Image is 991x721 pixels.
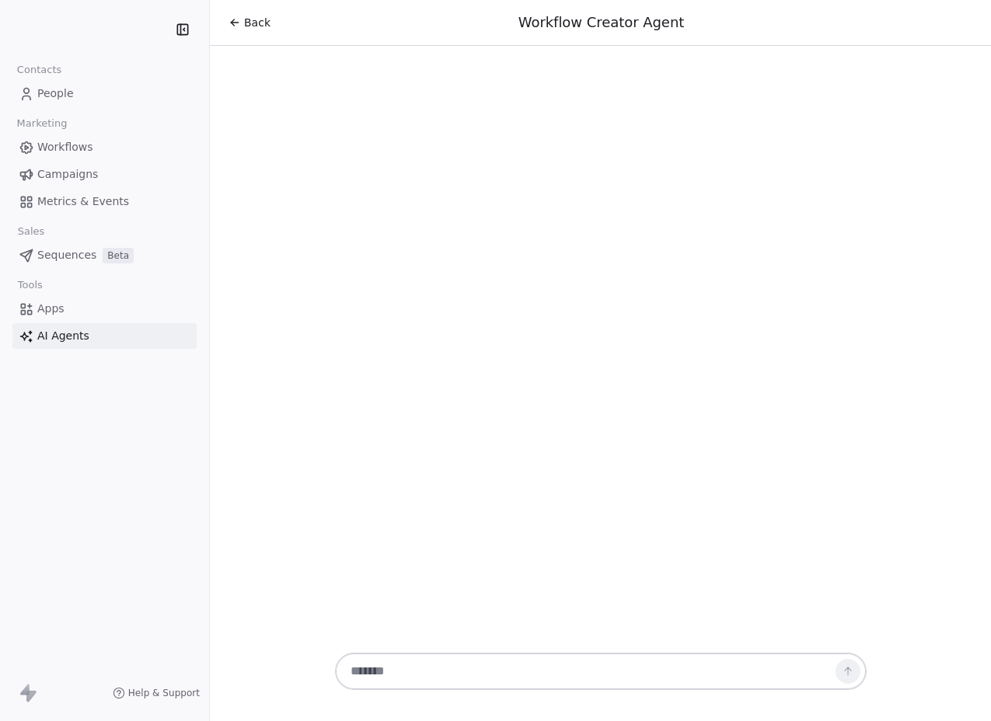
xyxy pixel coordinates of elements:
[37,166,98,183] span: Campaigns
[12,162,197,187] a: Campaigns
[37,193,129,210] span: Metrics & Events
[12,296,197,322] a: Apps
[10,112,74,135] span: Marketing
[244,15,270,30] span: Back
[12,134,197,160] a: Workflows
[10,58,68,82] span: Contacts
[37,328,89,344] span: AI Agents
[11,273,49,297] span: Tools
[103,248,134,263] span: Beta
[12,81,197,106] a: People
[37,301,65,317] span: Apps
[37,139,93,155] span: Workflows
[11,220,51,243] span: Sales
[37,247,96,263] span: Sequences
[113,687,200,699] a: Help & Support
[12,323,197,349] a: AI Agents
[518,14,685,30] span: Workflow Creator Agent
[12,189,197,214] a: Metrics & Events
[37,85,74,102] span: People
[12,242,197,268] a: SequencesBeta
[128,687,200,699] span: Help & Support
